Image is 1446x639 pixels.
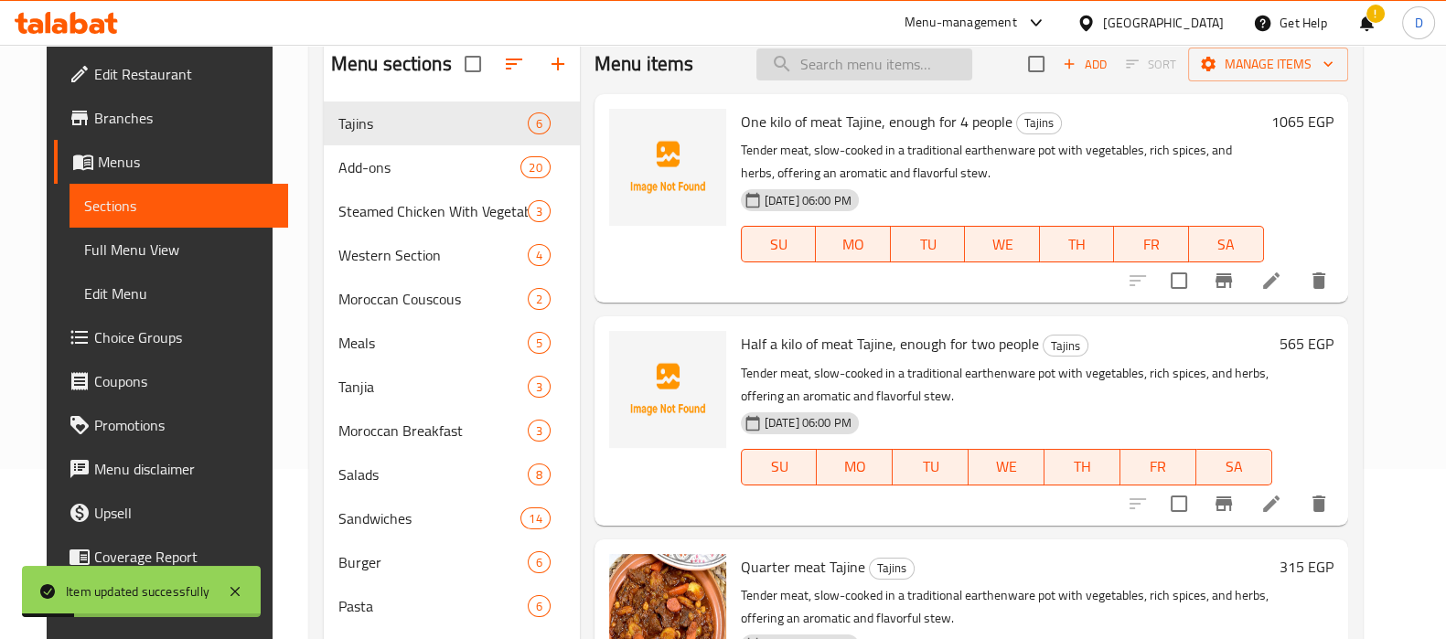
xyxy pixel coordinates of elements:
span: TU [900,453,961,480]
span: MO [824,453,885,480]
span: Burger [338,551,528,573]
input: search [756,48,972,80]
span: 14 [521,510,549,527]
a: Edit menu item [1260,493,1282,515]
a: Edit Menu [70,272,288,315]
div: Tanjia3 [324,365,580,409]
div: Moroccan Couscous [338,288,528,310]
button: Add [1055,50,1114,79]
span: 20 [521,159,549,176]
div: [GEOGRAPHIC_DATA] [1103,13,1224,33]
div: Tajins6 [324,101,580,145]
span: Menu disclaimer [94,458,273,480]
div: Steamed Chicken With Vegetables [338,200,528,222]
span: Select to update [1160,261,1198,300]
span: MO [823,231,884,258]
div: Item updated successfully [66,581,209,602]
div: Steamed Chicken With Vegetables3 [324,189,580,233]
div: Tajins [1016,112,1062,134]
button: TH [1040,226,1115,262]
div: Tajins [869,558,915,580]
span: Half a kilo of meat Tajine, enough for two people [741,330,1039,357]
div: Sandwiches14 [324,496,580,540]
span: Sort sections [492,42,536,86]
span: Select to update [1160,485,1198,523]
a: Upsell [54,491,288,535]
span: Upsell [94,502,273,524]
button: MO [816,226,891,262]
span: Select section [1017,45,1055,83]
img: One kilo of meat Tajine, enough for 4 people [609,109,726,226]
a: Promotions [54,403,288,447]
span: Tanjia [338,376,528,398]
button: Manage items [1188,48,1348,81]
img: Half a kilo of meat Tajine, enough for two people [609,331,726,448]
a: Full Menu View [70,228,288,272]
span: WE [976,453,1037,480]
span: Quarter meat Tajine [741,553,865,580]
a: Edit menu item [1260,270,1282,292]
span: SU [749,453,810,480]
div: items [528,244,551,266]
div: items [528,420,551,442]
button: Branch-specific-item [1202,259,1246,303]
h6: 565 EGP [1280,331,1334,357]
p: Tender meat, slow-cooked in a traditional earthenware pot with vegetables, rich spices, and herbs... [741,139,1264,185]
h2: Menu sections [331,50,452,78]
span: Edit Restaurant [94,63,273,85]
span: 8 [529,466,550,484]
span: TU [898,231,959,258]
div: items [528,288,551,310]
span: TH [1052,453,1113,480]
span: 6 [529,554,550,571]
span: 2 [529,291,550,308]
div: items [520,507,550,529]
span: D [1414,13,1422,33]
span: Salads [338,463,528,485]
button: SU [741,226,816,262]
div: items [528,112,551,134]
div: Moroccan Couscous2 [324,277,580,321]
a: Branches [54,96,288,140]
div: items [528,595,551,617]
span: 3 [529,378,550,396]
button: FR [1114,226,1189,262]
a: Choice Groups [54,315,288,359]
span: Tajins [338,112,528,134]
button: SA [1196,449,1272,485]
span: Moroccan Breakfast [338,420,528,442]
span: SU [749,231,809,258]
span: Add-ons [338,156,521,178]
div: items [528,332,551,354]
span: One kilo of meat Tajine, enough for 4 people [741,108,1012,135]
div: Salads8 [324,453,580,496]
span: [DATE] 06:00 PM [757,414,859,431]
span: 3 [529,203,550,220]
a: Menu disclaimer [54,447,288,491]
div: Pasta [338,595,528,617]
span: 4 [529,247,550,264]
button: TU [891,226,966,262]
p: Tender meat, slow-cooked in a traditional earthenware pot with vegetables, rich spices, and herbs... [741,362,1272,408]
span: Meals [338,332,528,354]
button: Add section [536,42,580,86]
div: Western Section [338,244,528,266]
div: items [528,200,551,222]
div: Meals5 [324,321,580,365]
div: Western Section4 [324,233,580,277]
button: WE [969,449,1044,485]
span: 6 [529,115,550,133]
span: 6 [529,598,550,615]
span: Sandwiches [338,507,521,529]
button: Branch-specific-item [1202,482,1246,526]
span: 5 [529,335,550,352]
span: WE [972,231,1033,258]
span: Tajins [1044,335,1087,357]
